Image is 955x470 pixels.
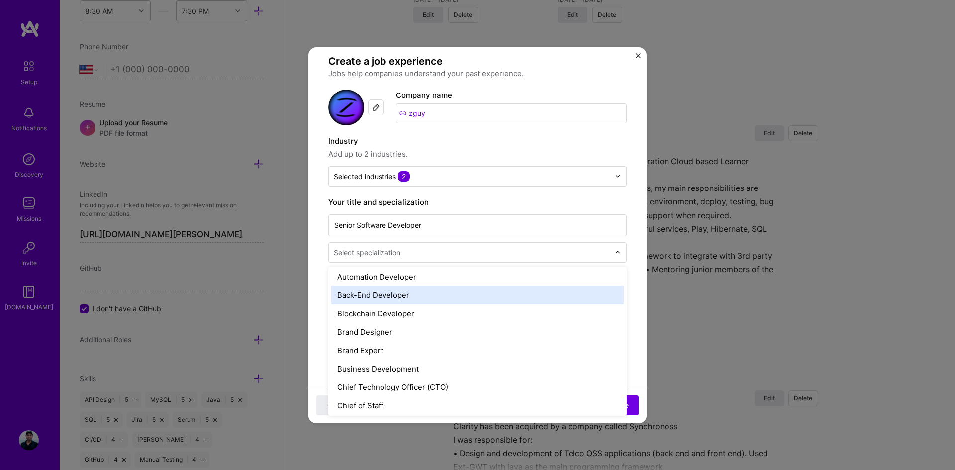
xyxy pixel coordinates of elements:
[331,415,624,433] div: Cloud Expert
[328,148,627,160] span: Add up to 2 industries.
[331,341,624,360] div: Brand Expert
[328,55,627,68] h4: Create a job experience
[334,171,410,182] div: Selected industries
[328,196,627,208] label: Your title and specialization
[327,400,346,410] span: Close
[331,268,624,286] div: Automation Developer
[331,378,624,396] div: Chief Technology Officer (CTO)
[368,99,384,115] div: Edit
[636,53,641,64] button: Close
[331,360,624,378] div: Business Development
[372,103,380,111] img: Edit
[328,90,364,125] img: Company logo
[331,286,624,304] div: Back-End Developer
[615,249,621,255] img: drop icon
[328,214,627,236] input: Role name
[396,91,452,100] label: Company name
[334,247,400,258] div: Select specialization
[331,304,624,323] div: Blockchain Developer
[615,173,621,179] img: drop icon
[316,395,356,415] button: Close
[396,103,627,123] input: Search for a company...
[331,323,624,341] div: Brand Designer
[398,171,410,182] span: 2
[331,396,624,415] div: Chief of Staff
[328,68,627,80] p: Jobs help companies understand your past experience.
[328,135,627,147] label: Industry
